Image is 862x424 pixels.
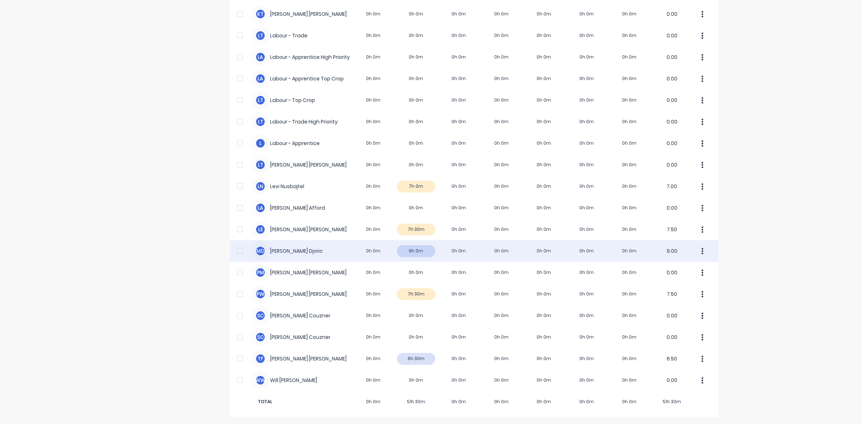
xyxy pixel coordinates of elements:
span: TOTAL [255,399,352,405]
span: 51h 30m [395,399,437,405]
span: 0h 0m [565,399,608,405]
span: 0h 0m [480,399,523,405]
span: 0h 0m [437,399,480,405]
span: 51h 30m [650,399,693,405]
span: 0h 0m [608,399,651,405]
span: 0h 0m [523,399,565,405]
span: 0h 0m [352,399,395,405]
